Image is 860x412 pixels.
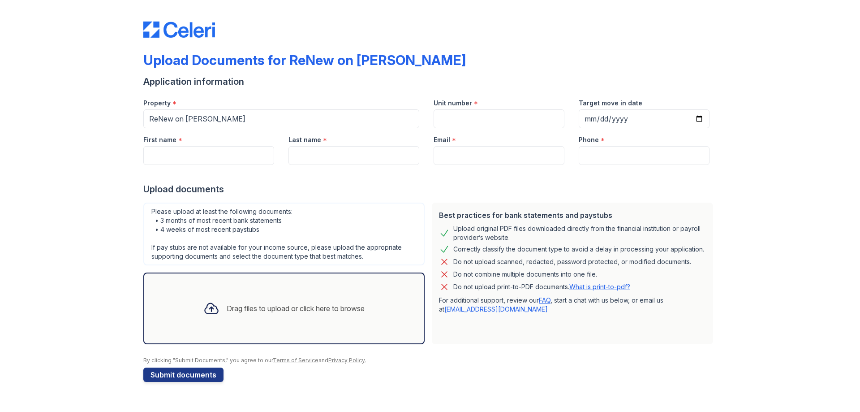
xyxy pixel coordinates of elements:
[439,296,706,314] p: For additional support, review our , start a chat with us below, or email us at
[579,135,599,144] label: Phone
[143,368,224,382] button: Submit documents
[434,99,472,108] label: Unit number
[453,282,630,291] p: Do not upload print-to-PDF documents.
[143,183,717,195] div: Upload documents
[143,203,425,265] div: Please upload at least the following documents: • 3 months of most recent bank statements • 4 wee...
[453,224,706,242] div: Upload original PDF files downloaded directly from the financial institution or payroll provider’...
[273,357,318,364] a: Terms of Service
[539,296,550,304] a: FAQ
[434,135,450,144] label: Email
[453,244,704,255] div: Correctly classify the document type to avoid a delay in processing your application.
[143,52,466,68] div: Upload Documents for ReNew on [PERSON_NAME]
[569,283,630,291] a: What is print-to-pdf?
[143,135,176,144] label: First name
[143,75,717,88] div: Application information
[143,357,717,364] div: By clicking "Submit Documents," you agree to our and
[143,99,171,108] label: Property
[328,357,366,364] a: Privacy Policy.
[439,210,706,221] div: Best practices for bank statements and paystubs
[227,303,365,314] div: Drag files to upload or click here to browse
[579,99,642,108] label: Target move in date
[143,22,215,38] img: CE_Logo_Blue-a8612792a0a2168367f1c8372b55b34899dd931a85d93a1a3d3e32e68fde9ad4.png
[444,305,548,313] a: [EMAIL_ADDRESS][DOMAIN_NAME]
[288,135,321,144] label: Last name
[453,269,597,280] div: Do not combine multiple documents into one file.
[453,256,691,267] div: Do not upload scanned, redacted, password protected, or modified documents.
